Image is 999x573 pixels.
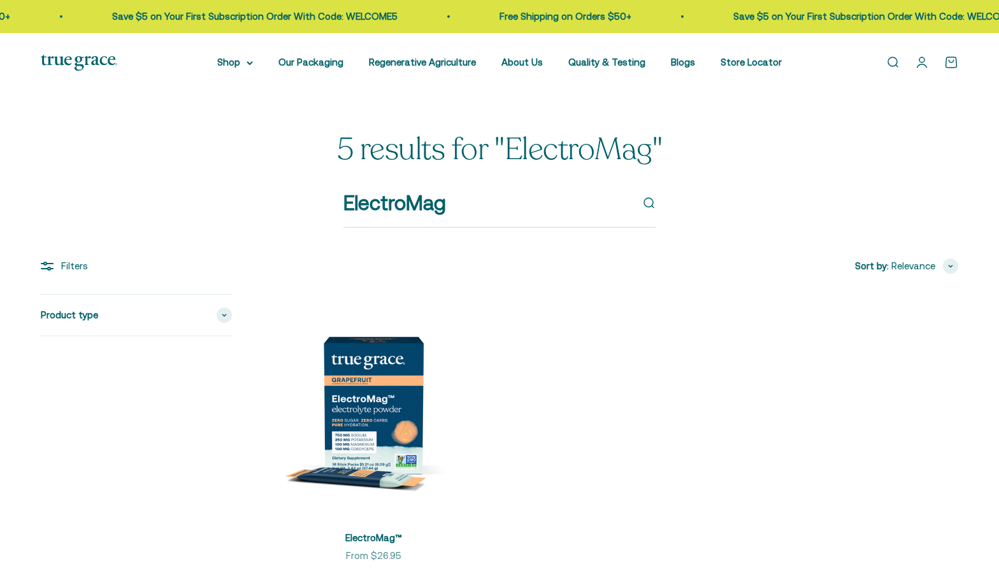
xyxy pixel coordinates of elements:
span: Relevance [891,258,935,274]
img: ElectroMag™ [262,294,484,516]
h1: 5 results for "ElectroMag" [41,133,958,167]
a: ElectroMag™ [345,532,402,543]
a: About Us [501,57,543,67]
a: Our Packaging [278,57,343,67]
span: Sort by: [855,258,889,274]
input: Search [343,187,631,219]
p: Save $5 on Your First Subscription Order With Code: WELCOME5 [106,9,392,24]
summary: Product type [41,295,232,336]
sale-price: From $26.95 [346,548,401,563]
a: Store Locator [721,57,782,67]
div: Filters [41,258,232,274]
a: Regenerative Agriculture [369,57,476,67]
button: Relevance [891,258,958,274]
a: Blogs [671,57,695,67]
summary: Shop [217,55,253,70]
span: Product type [41,308,98,323]
a: Free Shipping on Orders $50+ [494,11,626,22]
a: Quality & Testing [568,57,645,67]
